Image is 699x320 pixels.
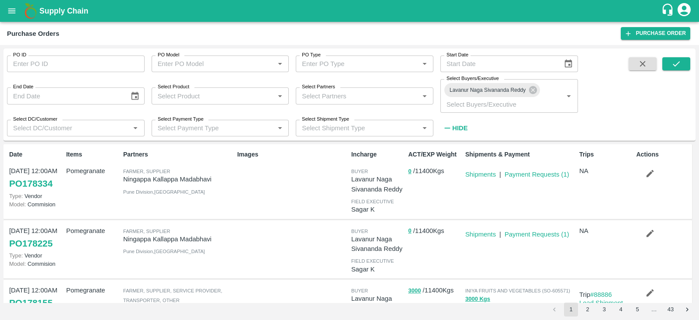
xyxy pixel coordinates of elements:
[13,116,57,123] label: Select DC/Customer
[66,150,119,159] p: Items
[351,205,405,214] p: Sagar K
[39,5,661,17] a: Supply Chain
[444,83,540,97] div: Lavanur Naga Sivananda Reddy
[408,226,461,236] p: / 11400 Kgs
[39,7,88,15] b: Supply Chain
[123,150,234,159] p: Partners
[465,150,576,159] p: Shipments & Payment
[579,299,623,306] a: Load Shipment
[505,231,569,238] a: Payment Requests (1)
[408,150,461,159] p: ACT/EXP Weight
[298,90,416,101] input: Select Partners
[9,192,62,200] p: Vendor
[237,150,348,159] p: Images
[127,88,143,104] button: Choose date
[351,288,368,293] span: buyer
[158,83,189,90] label: Select Product
[302,116,349,123] label: Select Shipment Type
[158,116,204,123] label: Select Payment Type
[9,226,62,236] p: [DATE] 12:00AM
[274,90,286,102] button: Open
[408,166,461,176] p: / 11400 Kgs
[465,294,490,304] button: 3000 Kgs
[130,122,141,134] button: Open
[452,125,467,132] strong: Hide
[351,150,405,159] p: Incharge
[123,169,170,174] span: Farmer, Supplier
[579,150,633,159] p: Trips
[419,122,430,134] button: Open
[581,303,595,317] button: Go to page 2
[9,176,52,191] a: PO178334
[351,199,394,204] span: field executive
[123,249,205,254] span: Pune Division , [GEOGRAPHIC_DATA]
[274,58,286,70] button: Open
[440,121,470,136] button: Hide
[636,150,689,159] p: Actions
[440,56,557,72] input: Start Date
[446,52,468,59] label: Start Date
[158,52,180,59] label: PO Model
[66,285,119,295] p: Pomegranate
[579,290,633,299] p: Trip
[9,260,62,268] p: Commision
[408,285,461,296] p: / 11400 Kgs
[154,90,272,101] input: Select Product
[298,58,416,70] input: Enter PO Type
[419,90,430,102] button: Open
[9,261,26,267] span: Model:
[408,167,411,177] button: 0
[563,90,574,102] button: Open
[351,264,405,274] p: Sagar K
[302,52,321,59] label: PO Type
[7,56,145,72] input: Enter PO ID
[123,189,205,195] span: Pune Division , [GEOGRAPHIC_DATA]
[579,226,633,236] p: NA
[2,1,22,21] button: open drawer
[579,166,633,176] p: NA
[597,303,611,317] button: Go to page 3
[351,174,405,194] p: Lavanur Naga Sivananda Reddy
[9,150,62,159] p: Date
[676,2,692,20] div: account of current user
[351,169,368,174] span: buyer
[444,86,531,95] span: Lavanur Naga Sivananda Reddy
[351,229,368,234] span: buyer
[154,58,272,70] input: Enter PO Model
[7,87,123,104] input: End Date
[9,166,62,176] p: [DATE] 12:00AM
[298,122,405,134] input: Select Shipment Type
[9,236,52,251] a: PO178225
[351,294,405,313] p: Lavanur Naga Sivananda Reddy
[496,226,501,239] div: |
[13,83,33,90] label: End Date
[408,226,411,236] button: 0
[590,291,612,298] a: #88886
[9,251,62,260] p: Vendor
[446,75,499,82] label: Select Buyers/Executive
[465,231,496,238] a: Shipments
[123,174,234,184] p: Ningappa Kallappa Madabhavi
[664,303,678,317] button: Go to page 43
[680,303,694,317] button: Go to next page
[123,234,234,244] p: Ningappa Kallappa Madabhavi
[560,56,577,72] button: Choose date
[351,234,405,254] p: Lavanur Naga Sivananda Reddy
[465,288,570,293] span: INIYA FRUITS AND VEGETABLES (SO-605571)
[302,83,335,90] label: Select Partners
[614,303,628,317] button: Go to page 4
[9,200,62,209] p: Commision
[9,193,23,199] span: Type:
[123,229,170,234] span: Farmer, Supplier
[661,3,676,19] div: customer-support
[630,303,644,317] button: Go to page 5
[154,122,261,134] input: Select Payment Type
[505,171,569,178] a: Payment Requests (1)
[546,303,696,317] nav: pagination navigation
[7,28,59,39] div: Purchase Orders
[22,2,39,20] img: logo
[9,252,23,259] span: Type:
[419,58,430,70] button: Open
[564,303,578,317] button: page 1
[9,285,62,295] p: [DATE] 12:00AM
